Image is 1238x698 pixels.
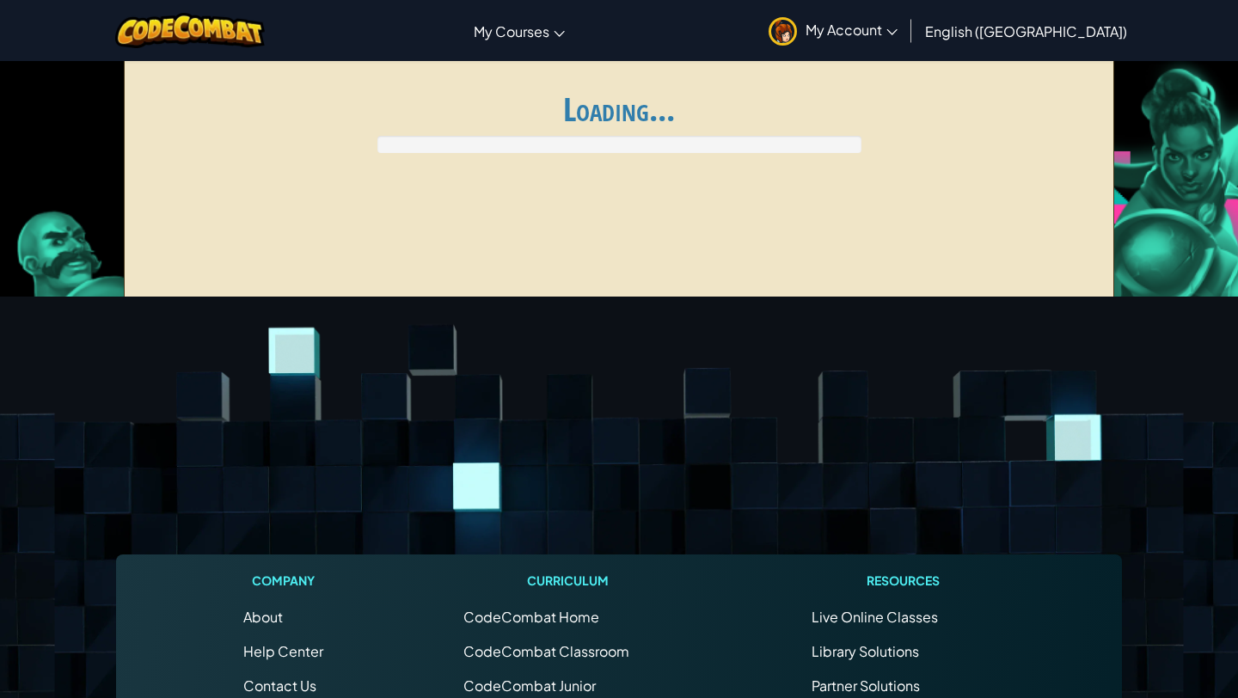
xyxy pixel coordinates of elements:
[243,677,316,695] span: Contact Us
[812,677,920,695] a: Partner Solutions
[474,22,549,40] span: My Courses
[812,572,995,590] h1: Resources
[812,642,919,660] a: Library Solutions
[463,642,629,660] a: CodeCombat Classroom
[463,572,671,590] h1: Curriculum
[760,3,906,58] a: My Account
[769,17,797,46] img: avatar
[925,22,1127,40] span: English ([GEOGRAPHIC_DATA])
[243,572,323,590] h1: Company
[812,608,938,626] a: Live Online Classes
[135,91,1103,127] h1: Loading...
[463,608,599,626] span: CodeCombat Home
[463,677,596,695] a: CodeCombat Junior
[243,642,323,660] a: Help Center
[916,8,1136,54] a: English ([GEOGRAPHIC_DATA])
[465,8,573,54] a: My Courses
[115,13,266,48] img: CodeCombat logo
[243,608,283,626] a: About
[806,21,898,39] span: My Account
